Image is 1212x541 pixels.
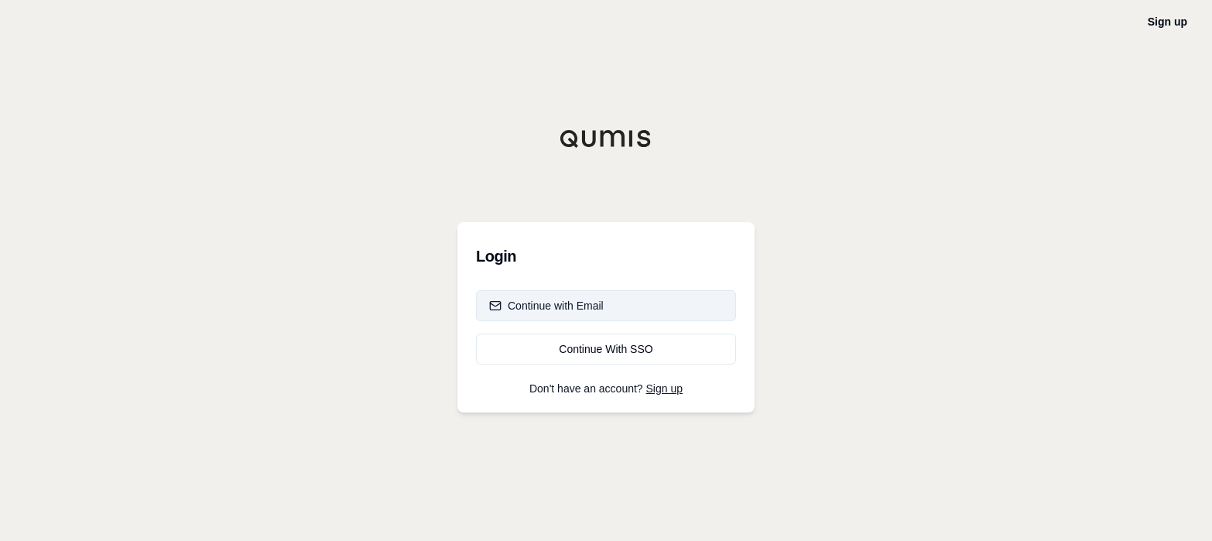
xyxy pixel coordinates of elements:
a: Continue With SSO [476,334,736,365]
h3: Login [476,241,736,272]
img: Qumis [560,129,652,148]
div: Continue With SSO [489,341,723,357]
a: Sign up [1148,15,1187,28]
button: Continue with Email [476,290,736,321]
div: Continue with Email [489,298,604,313]
a: Sign up [646,382,683,395]
p: Don't have an account? [476,383,736,394]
